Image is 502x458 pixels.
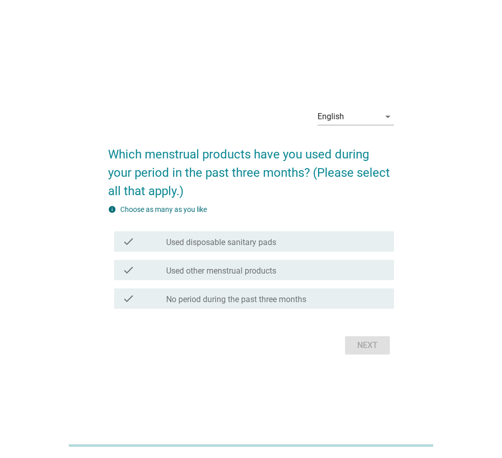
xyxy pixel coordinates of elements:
[166,266,276,276] label: Used other menstrual products
[382,111,394,123] i: arrow_drop_down
[122,235,135,248] i: check
[166,237,276,248] label: Used disposable sanitary pads
[122,292,135,305] i: check
[108,205,116,213] i: info
[120,205,207,213] label: Choose as many as you like
[122,264,135,276] i: check
[166,294,306,305] label: No period during the past three months
[318,112,344,121] div: English
[108,135,394,200] h2: Which menstrual products have you used during your period in the past three months? (Please selec...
